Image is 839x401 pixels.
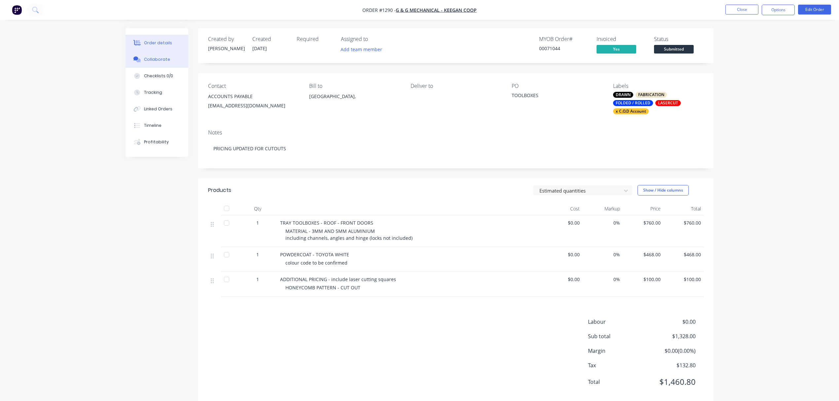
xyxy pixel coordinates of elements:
[208,101,299,110] div: [EMAIL_ADDRESS][DOMAIN_NAME]
[585,219,620,226] span: 0%
[411,83,501,89] div: Deliver to
[654,45,694,55] button: Submitted
[126,117,188,134] button: Timeline
[309,92,400,113] div: [GEOGRAPHIC_DATA],
[647,361,696,369] span: $132.80
[144,56,170,62] div: Collaborate
[252,45,267,52] span: [DATE]
[208,138,704,159] div: PRICING UPDATED FOR CUTOUTS
[647,318,696,326] span: $0.00
[666,276,701,283] span: $100.00
[539,45,589,52] div: 00071044
[613,108,649,114] div: x C.O.D Account
[144,106,172,112] div: Linked Orders
[585,251,620,258] span: 0%
[144,123,162,128] div: Timeline
[144,73,173,79] div: Checklists 0/0
[663,202,704,215] div: Total
[512,83,602,89] div: PO
[256,276,259,283] span: 1
[208,186,231,194] div: Products
[588,361,647,369] span: Tax
[208,129,704,136] div: Notes
[585,276,620,283] span: 0%
[280,220,373,226] span: TRAY TOOLBOXES - ROOF - FRONT DOORS
[280,276,396,282] span: ADDITIONAL PRICING - include laser cutting squares
[280,251,349,258] span: POWDERCOAT - TOYOTA WHITE
[512,92,594,101] div: TOOLBOXES
[126,51,188,68] button: Collaborate
[597,36,646,42] div: Invoiced
[144,139,169,145] div: Profitability
[588,318,647,326] span: Labour
[762,5,795,15] button: Options
[613,100,653,106] div: FOLDED / ROLLED
[396,7,477,13] a: G & G Mechanical - Keegan Coop
[542,202,582,215] div: Cost
[725,5,758,15] button: Close
[647,376,696,388] span: $1,460.80
[126,134,188,150] button: Profitability
[636,92,667,98] div: FABRICATION
[126,101,188,117] button: Linked Orders
[285,284,360,291] span: HONEYCOMB PATTERN - CUT OUT
[285,260,347,266] span: colour code to be confirmed
[208,45,244,52] div: [PERSON_NAME]
[238,202,277,215] div: Qty
[647,347,696,355] span: $0.00 ( 0.00 %)
[539,36,589,42] div: MYOB Order #
[309,92,400,101] div: [GEOGRAPHIC_DATA],
[654,45,694,53] span: Submitted
[126,84,188,101] button: Tracking
[297,36,333,42] div: Required
[588,378,647,386] span: Total
[798,5,831,15] button: Edit Order
[588,332,647,340] span: Sub total
[666,219,701,226] span: $760.00
[341,45,386,54] button: Add team member
[625,219,661,226] span: $760.00
[252,36,289,42] div: Created
[208,36,244,42] div: Created by
[625,276,661,283] span: $100.00
[613,92,633,98] div: DRAWN
[362,7,396,13] span: Order #1290 -
[655,100,681,106] div: LASERCUT
[654,36,704,42] div: Status
[309,83,400,89] div: Bill to
[544,276,580,283] span: $0.00
[544,251,580,258] span: $0.00
[638,185,689,196] button: Show / Hide columns
[337,45,386,54] button: Add team member
[208,92,299,101] div: ACCOUNTS PAYABLE
[341,36,407,42] div: Assigned to
[647,332,696,340] span: $1,328.00
[582,202,623,215] div: Markup
[544,219,580,226] span: $0.00
[126,35,188,51] button: Order details
[208,83,299,89] div: Contact
[623,202,663,215] div: Price
[12,5,22,15] img: Factory
[625,251,661,258] span: $468.00
[256,251,259,258] span: 1
[208,92,299,113] div: ACCOUNTS PAYABLE[EMAIL_ADDRESS][DOMAIN_NAME]
[588,347,647,355] span: Margin
[256,219,259,226] span: 1
[126,68,188,84] button: Checklists 0/0
[597,45,636,53] span: Yes
[144,90,162,95] div: Tracking
[613,83,704,89] div: Labels
[666,251,701,258] span: $468.00
[285,228,413,241] span: MATERIAL - 3MM AND 5MM ALUMINIUM including channels, angles and hinge (locks not included)
[144,40,172,46] div: Order details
